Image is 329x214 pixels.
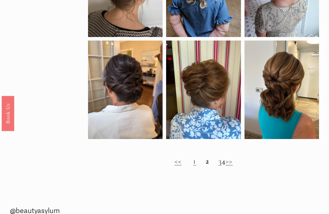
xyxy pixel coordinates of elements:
[88,157,319,166] h2: 4
[218,156,222,166] a: 3
[2,96,14,131] a: Book Us
[226,156,233,166] a: >>
[206,156,209,166] strong: 2
[193,156,196,166] a: 1
[174,156,182,166] a: <<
